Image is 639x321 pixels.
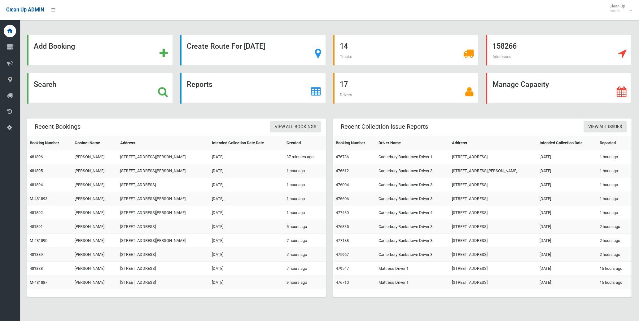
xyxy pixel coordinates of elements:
[118,150,210,164] td: [STREET_ADDRESS][PERSON_NAME]
[30,154,43,159] a: 481896
[537,178,597,192] td: [DATE]
[118,234,210,248] td: [STREET_ADDRESS][PERSON_NAME]
[336,210,349,215] a: 477430
[336,266,349,271] a: 479547
[284,276,326,290] td: 9 hours ago
[34,42,75,51] strong: Add Booking
[72,192,117,206] td: [PERSON_NAME]
[376,276,449,290] td: Mattress Driver 1
[449,276,537,290] td: [STREET_ADDRESS]
[118,262,210,276] td: [STREET_ADDRESS]
[537,220,597,234] td: [DATE]
[30,182,43,187] a: 481894
[72,150,117,164] td: [PERSON_NAME]
[333,73,479,104] a: 17 Drivers
[30,196,47,201] a: M-481893
[492,42,517,51] strong: 158266
[284,150,326,164] td: 37 minutes ago
[376,150,449,164] td: Canterbury Bankstown Driver 1
[284,178,326,192] td: 1 hour ago
[30,280,47,285] a: M-481887
[27,121,88,133] header: Recent Bookings
[584,121,627,133] a: View All Issues
[209,164,284,178] td: [DATE]
[118,220,210,234] td: [STREET_ADDRESS]
[449,150,537,164] td: [STREET_ADDRESS]
[209,248,284,262] td: [DATE]
[209,136,284,150] th: Intended Collection Date Date
[340,80,348,89] strong: 17
[449,234,537,248] td: [STREET_ADDRESS]
[610,8,625,13] small: Admin
[333,136,376,150] th: Booking Number
[537,234,597,248] td: [DATE]
[118,192,210,206] td: [STREET_ADDRESS][PERSON_NAME]
[537,262,597,276] td: [DATE]
[537,150,597,164] td: [DATE]
[376,178,449,192] td: Canterbury Bankstown Driver 3
[209,262,284,276] td: [DATE]
[72,136,117,150] th: Contact Name
[340,42,348,51] strong: 14
[449,192,537,206] td: [STREET_ADDRESS]
[27,136,72,150] th: Booking Number
[376,136,449,150] th: Driver Name
[537,136,597,150] th: Intended Collection Date
[180,35,326,65] a: Create Route For [DATE]
[597,192,632,206] td: 1 hour ago
[6,7,44,13] span: Clean Up ADMIN
[72,262,117,276] td: [PERSON_NAME]
[284,192,326,206] td: 1 hour ago
[209,220,284,234] td: [DATE]
[72,276,117,290] td: [PERSON_NAME]
[209,192,284,206] td: [DATE]
[118,164,210,178] td: [STREET_ADDRESS][PERSON_NAME]
[30,210,43,215] a: 481892
[336,154,349,159] a: 476736
[72,234,117,248] td: [PERSON_NAME]
[376,206,449,220] td: Canterbury Bankstown Driver 4
[336,280,349,285] a: 476710
[340,54,352,59] span: Trucks
[597,206,632,220] td: 1 hour ago
[376,234,449,248] td: Canterbury Bankstown Driver 3
[537,206,597,220] td: [DATE]
[376,164,449,178] td: Canterbury Bankstown Driver 3
[449,262,537,276] td: [STREET_ADDRESS]
[333,121,435,133] header: Recent Collection Issue Reports
[597,164,632,178] td: 1 hour ago
[284,220,326,234] td: 5 hours ago
[270,121,321,133] a: View All Bookings
[187,80,212,89] strong: Reports
[340,92,352,97] span: Drivers
[333,35,479,65] a: 14 Trucks
[336,196,349,201] a: 476606
[597,276,632,290] td: 15 hours ago
[492,54,511,59] span: Addresses
[284,136,326,150] th: Created
[336,238,349,243] a: 477188
[336,168,349,173] a: 476612
[30,238,47,243] a: M-481890
[209,276,284,290] td: [DATE]
[118,136,210,150] th: Address
[449,136,537,150] th: Address
[597,262,632,276] td: 15 hours ago
[486,73,632,104] a: Manage Capacity
[537,164,597,178] td: [DATE]
[72,220,117,234] td: [PERSON_NAME]
[72,248,117,262] td: [PERSON_NAME]
[284,248,326,262] td: 7 hours ago
[492,80,549,89] strong: Manage Capacity
[449,164,537,178] td: [STREET_ADDRESS][PERSON_NAME]
[284,164,326,178] td: 1 hour ago
[284,262,326,276] td: 7 hours ago
[336,252,349,257] a: 475967
[449,206,537,220] td: [STREET_ADDRESS]
[449,248,537,262] td: [STREET_ADDRESS]
[606,4,631,13] span: Clean Up
[118,178,210,192] td: [STREET_ADDRESS]
[537,276,597,290] td: [DATE]
[376,262,449,276] td: Mattress Driver 1
[27,35,173,65] a: Add Booking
